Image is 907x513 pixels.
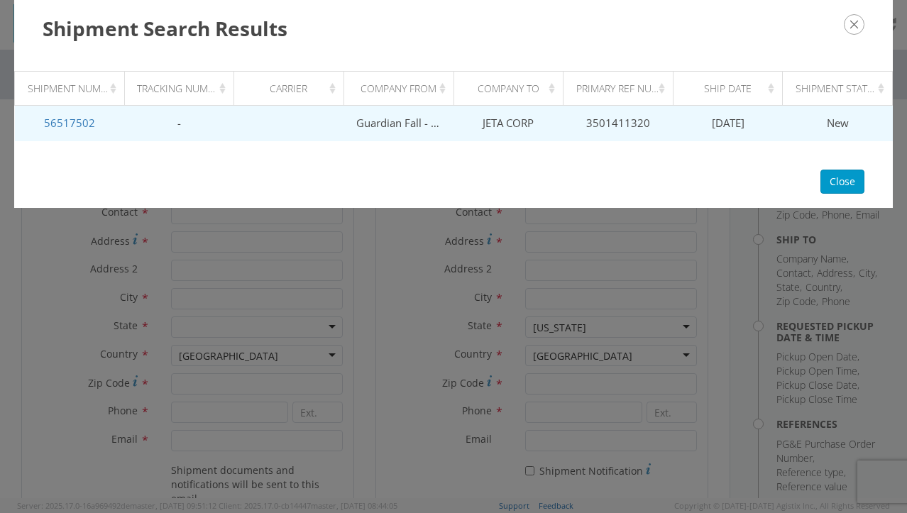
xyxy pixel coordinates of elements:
div: Shipment Number [28,82,120,96]
div: Primary Ref Number [576,82,669,96]
a: 56517502 [44,116,95,130]
div: Tracking Number [137,82,229,96]
span: New [827,116,849,130]
span: [DATE] [712,116,744,130]
button: Close [820,170,864,194]
div: Company From [356,82,449,96]
td: Guardian Fall - HDC [343,106,453,141]
div: Carrier [247,82,339,96]
td: - [124,106,234,141]
td: 3501411320 [564,106,674,141]
h3: Shipment Search Results [43,14,864,43]
div: Company To [466,82,559,96]
div: Ship Date [686,82,778,96]
td: JETA CORP [453,106,564,141]
div: Shipment Status [796,82,888,96]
